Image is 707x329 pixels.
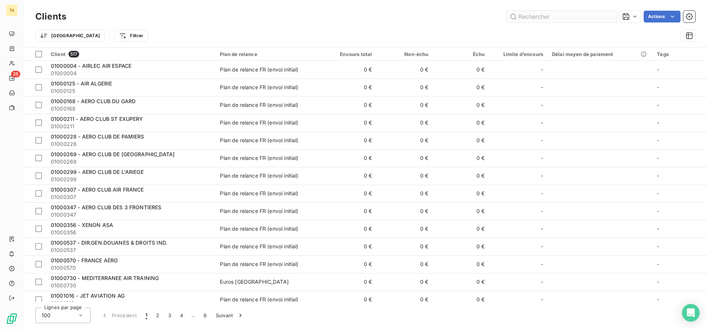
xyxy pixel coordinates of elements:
td: 0 € [320,132,376,149]
div: Plan de relance FR (envoi initial) [220,296,298,303]
button: [GEOGRAPHIC_DATA] [35,30,105,42]
td: 0 € [320,167,376,185]
span: - [541,296,543,303]
span: 01000299 [51,176,211,183]
span: 01000228 [51,140,211,148]
td: 0 € [320,185,376,202]
td: 0 € [376,291,433,308]
td: 0 € [376,273,433,291]
div: Plan de relance FR (envoi initial) [220,243,298,250]
span: 01001016 [51,300,211,307]
span: 01000347 [51,211,211,218]
span: - [541,260,543,268]
span: 01000347 - AERO CLUB DES 3 FRONTIERES [51,204,162,210]
td: 0 € [376,167,433,185]
td: 0 € [320,255,376,273]
span: - [657,155,659,161]
span: 01000570 - FRANCE AERO [51,257,118,263]
span: 01000307 [51,193,211,201]
span: 01000537 - DIR.GEN.DOUANES & DROITS IND. [51,239,167,246]
span: - [657,261,659,267]
td: 0 € [433,238,489,255]
td: 0 € [376,202,433,220]
span: - [541,84,543,91]
span: 01000299 - AERO CLUB DE L'ARIEGE [51,169,144,175]
td: 0 € [433,291,489,308]
h3: Clients [35,10,66,23]
span: - [657,137,659,143]
button: 3 [164,308,176,323]
div: Non-échu [381,51,428,57]
span: 517 [68,51,79,57]
div: Open Intercom Messenger [682,304,700,322]
span: - [657,190,659,196]
span: - [541,190,543,197]
span: 01000269 - AERO CLUB DE [GEOGRAPHIC_DATA] [51,151,175,157]
span: - [541,278,543,286]
button: Actions [644,11,680,22]
span: 28 [11,71,20,77]
div: Délai moyen de paiement [552,51,648,57]
td: 0 € [320,149,376,167]
td: 0 € [433,78,489,96]
span: - [657,243,659,249]
span: 01000356 [51,229,211,236]
div: Plan de relance FR (envoi initial) [220,225,298,232]
span: - [657,102,659,108]
input: Rechercher [507,11,617,22]
span: - [657,84,659,90]
td: 0 € [376,149,433,167]
td: 0 € [320,273,376,291]
span: 01000730 [51,282,211,289]
span: 01000125 [51,87,211,95]
td: 0 € [320,114,376,132]
div: Échu [437,51,485,57]
span: - [541,137,543,144]
span: - [657,279,659,285]
td: 0 € [376,61,433,78]
td: 0 € [376,238,433,255]
div: Limite d’encours [494,51,543,57]
td: 0 € [433,255,489,273]
span: 01000307 - AERO CLUB AIR FRANCE [51,186,144,193]
td: 0 € [433,273,489,291]
td: 0 € [320,220,376,238]
img: Logo LeanPay [6,313,18,325]
span: - [541,154,543,162]
span: - [657,208,659,214]
button: Précédent [96,308,141,323]
td: 0 € [376,96,433,114]
td: 0 € [376,220,433,238]
a: 28 [6,72,17,84]
td: 0 € [433,114,489,132]
td: 0 € [433,220,489,238]
div: Plan de relance [220,51,316,57]
span: 01001016 - JET AVIATION AG [51,293,124,299]
td: 0 € [433,185,489,202]
span: - [541,101,543,109]
span: 01000168 [51,105,211,112]
td: 0 € [376,255,433,273]
span: - [657,225,659,232]
div: Plan de relance FR (envoi initial) [220,190,298,197]
div: Plan de relance FR (envoi initial) [220,84,298,91]
td: 0 € [433,202,489,220]
span: - [657,172,659,179]
td: 0 € [433,132,489,149]
span: - [541,119,543,126]
span: … [187,309,199,321]
div: Plan de relance FR (envoi initial) [220,66,298,73]
span: 01000004 [51,70,211,77]
span: - [657,296,659,302]
span: 01000168 - AERO CLUB DU GARD [51,98,136,104]
div: Plan de relance FR (envoi initial) [220,172,298,179]
span: 01000570 [51,264,211,272]
button: 4 [176,308,187,323]
td: 0 € [376,185,433,202]
span: 01000211 [51,123,211,130]
div: Plan de relance FR (envoi initial) [220,154,298,162]
td: 0 € [376,132,433,149]
span: - [657,66,659,73]
td: 0 € [320,202,376,220]
span: - [541,207,543,215]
